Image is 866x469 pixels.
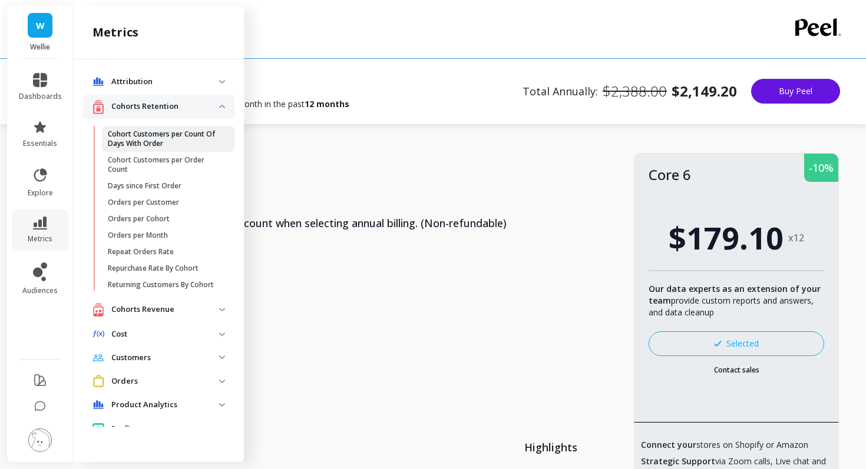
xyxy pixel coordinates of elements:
span: dashboards [19,92,62,101]
a: Contact sales [649,365,824,375]
img: down caret icon [219,403,225,407]
img: down caret icon [219,80,225,84]
p: Repeat Orders Rate [108,247,174,257]
p: Wellie [19,42,62,52]
span: audiences [22,286,58,295]
p: Cohort Customers per Order Count [108,155,220,174]
img: navigation item icon [92,302,104,317]
p: Repurchase Rate By Cohort [108,264,199,273]
p: Orders per Cohort [108,214,170,224]
p: Cost [111,328,219,340]
b: Connect your [641,439,696,450]
img: svg+xml;base64,PHN2ZyB3aWR0aD0iMTMiIGhlaWdodD0iMTAiIHZpZXdCb3g9IjAgMCAxMyAxMCIgZmlsbD0ibm9uZSIgeG... [714,341,722,347]
span: $179.10 [669,215,784,261]
p: Cohorts Retention [111,101,219,112]
img: profile picture [28,428,52,452]
img: navigation item icon [92,400,104,410]
b: Our data experts as an extension of your team [649,283,821,306]
p: Product Analytics [111,399,219,411]
span: essentials [23,139,57,148]
span: provide custom reports and answers, and data cleanup [649,283,821,318]
p: Days since First Order [108,181,181,191]
img: navigation item icon [92,77,104,87]
button: Buy Peel [751,79,840,104]
img: navigation item icon [92,99,104,114]
div: Selected [714,338,759,350]
b: $2,149.20 [672,82,737,101]
img: navigation item icon [92,375,104,387]
p: Attribution [111,76,219,88]
span: explore [28,188,53,198]
img: down caret icon [219,380,225,383]
img: navigation item icon [92,330,104,338]
p: Profit [111,423,219,435]
div: Core 6 [649,168,824,182]
span: stores on Shopify or Amazon [641,439,808,451]
img: down caret icon [219,332,225,336]
span: W [36,19,45,32]
p: Orders per Month [108,231,168,240]
th: You will receive a discount when selecting annual billing. (Non-refundable) [107,196,634,250]
img: navigation item icon [92,423,104,435]
h2: metrics [92,24,138,41]
b: 12 months [305,98,349,109]
b: Strategic Support [641,455,715,467]
span: x12 [788,232,804,244]
img: down caret icon [219,308,225,311]
p: Customers [111,352,219,364]
span: metrics [28,234,52,244]
p: Orders per Customer [108,198,179,207]
img: down caret icon [219,355,225,359]
img: navigation item icon [92,354,104,361]
p: $2,388.00 [603,82,667,101]
p: Orders [111,375,219,387]
span: Total Annually: [523,82,737,101]
p: Returning Customers By Cohort [108,280,214,290]
p: Cohort Customers per Count Of Days With Order [108,129,220,148]
div: -10% [804,154,838,182]
p: Cohorts Revenue [111,304,219,315]
img: down caret icon [219,105,225,108]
